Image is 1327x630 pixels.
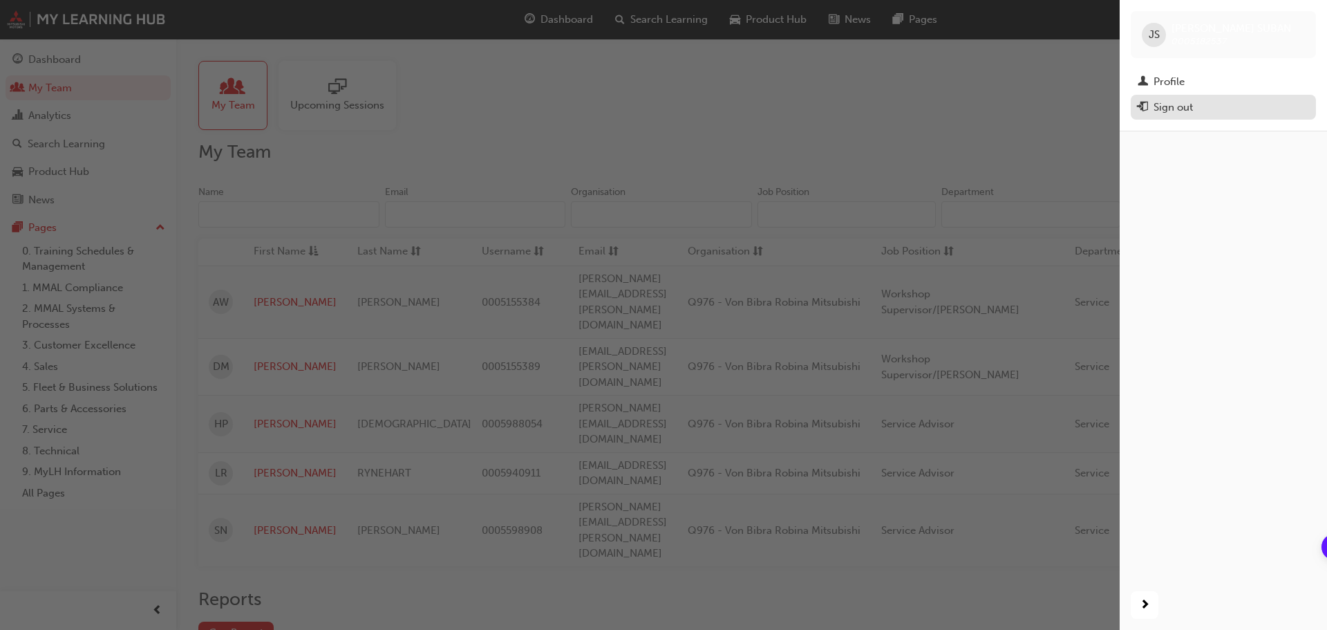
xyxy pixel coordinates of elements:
div: Profile [1154,74,1185,90]
span: exit-icon [1138,102,1148,114]
div: Sign out [1154,100,1193,115]
a: Profile [1131,69,1316,95]
button: Sign out [1131,95,1316,120]
span: man-icon [1138,76,1148,89]
span: 0005182537 [1171,35,1227,47]
span: [PERSON_NAME] SUBAN [1171,22,1291,35]
span: JS [1149,27,1160,43]
span: next-icon [1140,597,1150,614]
